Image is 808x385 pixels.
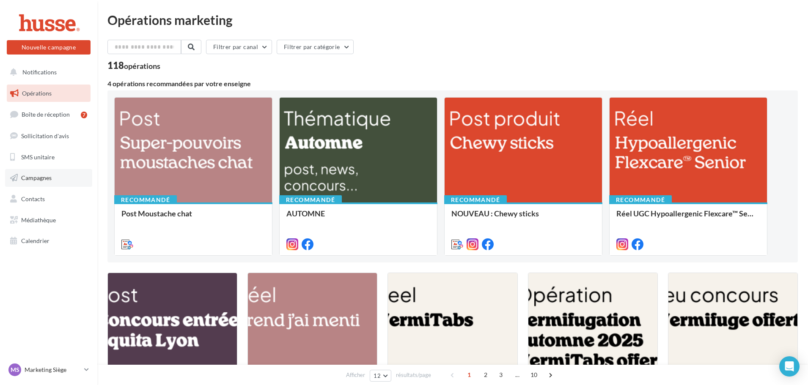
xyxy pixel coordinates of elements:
[5,211,92,229] a: Médiathèque
[5,148,92,166] a: SMS unitaire
[346,371,365,379] span: Afficher
[107,14,798,26] div: Opérations marketing
[107,80,798,87] div: 4 opérations recommandées par votre enseigne
[5,63,89,81] button: Notifications
[5,105,92,123] a: Boîte de réception7
[114,195,177,205] div: Recommandé
[5,190,92,208] a: Contacts
[462,368,476,382] span: 1
[21,153,55,160] span: SMS unitaire
[21,132,69,139] span: Sollicitation d'avis
[5,232,92,250] a: Calendrier
[370,370,391,382] button: 12
[374,372,381,379] span: 12
[81,112,87,118] div: 7
[609,195,672,205] div: Recommandé
[527,368,541,382] span: 10
[479,368,492,382] span: 2
[451,209,595,226] div: NOUVEAU : Chewy sticks
[444,195,507,205] div: Recommandé
[286,209,430,226] div: AUTOMNE
[494,368,508,382] span: 3
[5,85,92,102] a: Opérations
[107,61,160,70] div: 118
[7,40,91,55] button: Nouvelle campagne
[5,127,92,145] a: Sollicitation d'avis
[121,209,265,226] div: Post Moustache chat
[11,366,19,374] span: MS
[396,371,431,379] span: résultats/page
[21,216,56,224] span: Médiathèque
[511,368,524,382] span: ...
[22,111,70,118] span: Boîte de réception
[5,169,92,187] a: Campagnes
[21,174,52,181] span: Campagnes
[21,195,45,202] span: Contacts
[779,356,800,377] div: Open Intercom Messenger
[206,40,272,54] button: Filtrer par canal
[22,90,52,97] span: Opérations
[124,62,160,70] div: opérations
[22,68,57,76] span: Notifications
[21,237,49,244] span: Calendrier
[7,362,91,378] a: MS Marketing Siège
[279,195,342,205] div: Recommandé
[616,209,760,226] div: Réel UGC Hypoallergenic Flexcare™ Senior
[277,40,354,54] button: Filtrer par catégorie
[25,366,81,374] p: Marketing Siège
